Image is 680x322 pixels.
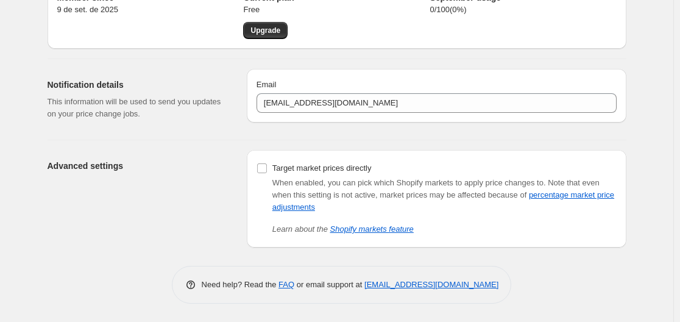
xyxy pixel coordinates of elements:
[257,80,277,89] span: Email
[243,22,288,39] a: Upgrade
[278,280,294,289] a: FAQ
[250,26,280,35] span: Upgrade
[330,224,414,234] a: Shopify markets feature
[272,178,614,212] span: Note that even when this setting is not active, market prices may be affected because of
[272,224,414,234] i: Learn about the
[243,4,430,16] p: Free
[202,280,279,289] span: Need help? Read the
[48,160,227,172] h2: Advanced settings
[364,280,498,289] a: [EMAIL_ADDRESS][DOMAIN_NAME]
[272,163,372,173] span: Target market prices directly
[57,4,244,16] p: 9 de set. de 2025
[430,4,616,16] p: 0 / 100 ( 0 %)
[48,96,227,120] p: This information will be used to send you updates on your price change jobs.
[294,280,364,289] span: or email support at
[272,178,546,187] span: When enabled, you can pick which Shopify markets to apply price changes to.
[48,79,227,91] h2: Notification details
